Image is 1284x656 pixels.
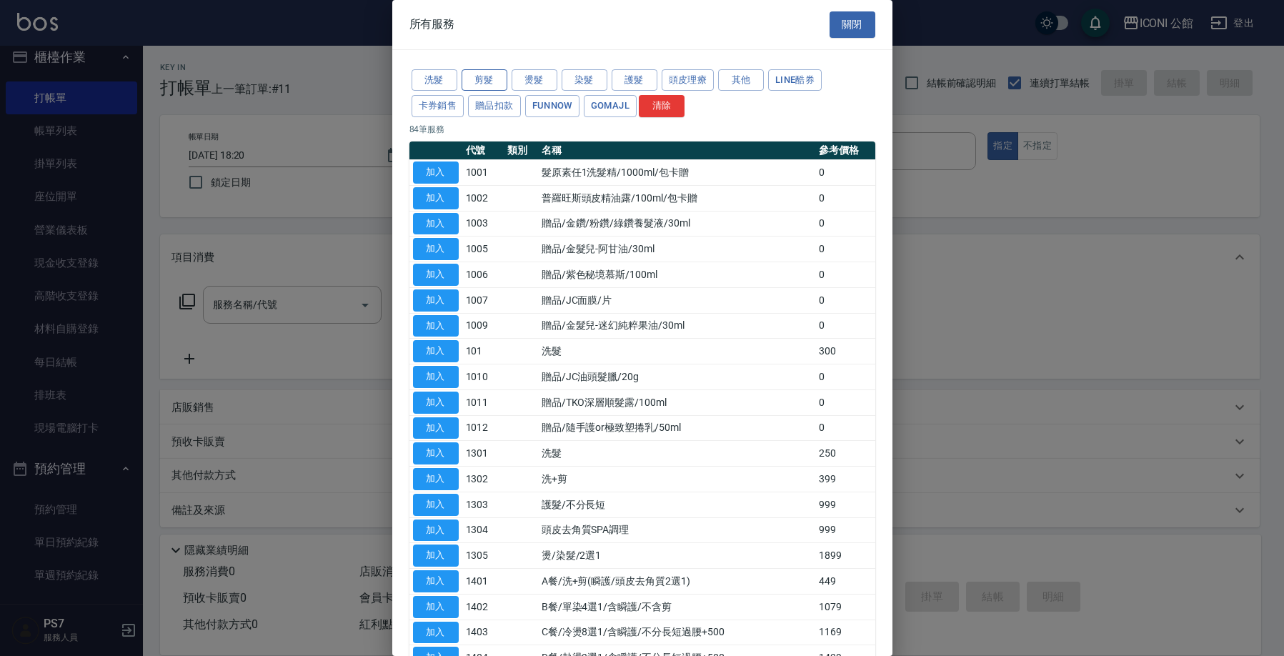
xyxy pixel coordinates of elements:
td: 0 [815,211,875,237]
td: 髮原素任1洗髮精/1000ml/包卡贈 [538,160,815,186]
button: FUNNOW [525,95,579,117]
td: 1403 [462,620,504,645]
td: 0 [815,389,875,415]
p: 84 筆服務 [409,123,875,136]
td: 1001 [462,160,504,186]
span: 所有服務 [409,17,455,31]
button: 護髮 [612,69,657,91]
td: 0 [815,313,875,339]
button: 加入 [413,315,459,337]
td: 贈品/金鑽/粉鑽/綠鑽養髮液/30ml [538,211,815,237]
td: 1303 [462,492,504,517]
td: 贈品/TKO深層順髮露/100ml [538,389,815,415]
td: 1301 [462,441,504,467]
td: 1009 [462,313,504,339]
button: 加入 [413,468,459,490]
td: 1305 [462,543,504,569]
button: LINE酷券 [768,69,822,91]
td: 燙/染髮/2選1 [538,543,815,569]
td: 0 [815,185,875,211]
td: 洗髮 [538,339,815,364]
td: 普羅旺斯頭皮精油露/100ml/包卡贈 [538,185,815,211]
td: 贈品/隨手護or極致塑捲乳/50ml [538,415,815,441]
td: 洗髮 [538,441,815,467]
button: 加入 [413,264,459,286]
td: 贈品/金髮兒-阿甘油/30ml [538,237,815,262]
button: 加入 [413,366,459,388]
button: 加入 [413,596,459,618]
button: 頭皮理療 [662,69,715,91]
td: 贈品/金髮兒-迷幻純粹果油/30ml [538,313,815,339]
td: 1304 [462,517,504,543]
td: 贈品/紫色秘境慕斯/100ml [538,262,815,288]
td: 101 [462,339,504,364]
button: 加入 [413,417,459,439]
td: 1010 [462,364,504,390]
td: 1402 [462,594,504,620]
button: 加入 [413,442,459,464]
button: 染髮 [562,69,607,91]
button: 加入 [413,187,459,209]
button: 加入 [413,340,459,362]
button: 洗髮 [412,69,457,91]
td: 0 [815,287,875,313]
td: 護髮/不分長短 [538,492,815,517]
td: 贈品/JC面膜/片 [538,287,815,313]
td: A餐/洗+剪(瞬護/頭皮去角質2選1) [538,569,815,595]
button: 加入 [413,520,459,542]
td: 1006 [462,262,504,288]
td: 1401 [462,569,504,595]
button: 加入 [413,494,459,516]
td: 1007 [462,287,504,313]
td: 1302 [462,467,504,492]
td: 999 [815,517,875,543]
th: 類別 [504,141,538,160]
td: 0 [815,415,875,441]
button: 贈品扣款 [468,95,521,117]
td: 250 [815,441,875,467]
button: GOMAJL [584,95,637,117]
td: 贈品/JC油頭髮臘/20g [538,364,815,390]
td: 1005 [462,237,504,262]
td: 0 [815,262,875,288]
td: 449 [815,569,875,595]
button: 加入 [413,161,459,184]
td: B餐/單染4選1/含瞬護/不含剪 [538,594,815,620]
td: 1012 [462,415,504,441]
td: 1011 [462,389,504,415]
button: 關閉 [830,11,875,38]
button: 加入 [413,392,459,414]
td: 0 [815,237,875,262]
td: 300 [815,339,875,364]
button: 加入 [413,238,459,260]
button: 加入 [413,545,459,567]
button: 加入 [413,622,459,644]
th: 名稱 [538,141,815,160]
button: 加入 [413,570,459,592]
td: 1003 [462,211,504,237]
th: 參考價格 [815,141,875,160]
button: 燙髮 [512,69,557,91]
button: 卡券銷售 [412,95,464,117]
button: 剪髮 [462,69,507,91]
button: 加入 [413,289,459,312]
td: 1169 [815,620,875,645]
td: 洗+剪 [538,467,815,492]
td: C餐/冷燙8選1/含瞬護/不分長短過腰+500 [538,620,815,645]
td: 頭皮去角質SPA調理 [538,517,815,543]
td: 1899 [815,543,875,569]
td: 999 [815,492,875,517]
td: 1002 [462,185,504,211]
td: 0 [815,364,875,390]
button: 其他 [718,69,764,91]
button: 清除 [639,95,685,117]
td: 1079 [815,594,875,620]
button: 加入 [413,213,459,235]
th: 代號 [462,141,504,160]
td: 399 [815,467,875,492]
td: 0 [815,160,875,186]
